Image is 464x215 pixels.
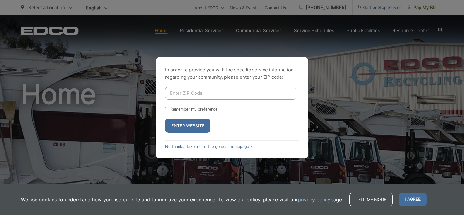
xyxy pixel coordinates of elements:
a: No thanks, take me to the general homepage > [165,144,253,149]
input: Enter ZIP Code [165,87,296,100]
p: In order to provide you with the specific service information regarding your community, please en... [165,66,299,81]
a: privacy policy [298,196,330,203]
button: Enter Website [165,119,210,133]
p: We use cookies to understand how you use our site and to improve your experience. To view our pol... [21,196,343,203]
label: Remember my preference [170,107,217,111]
a: Tell me more [349,193,393,206]
span: I agree [399,193,427,206]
